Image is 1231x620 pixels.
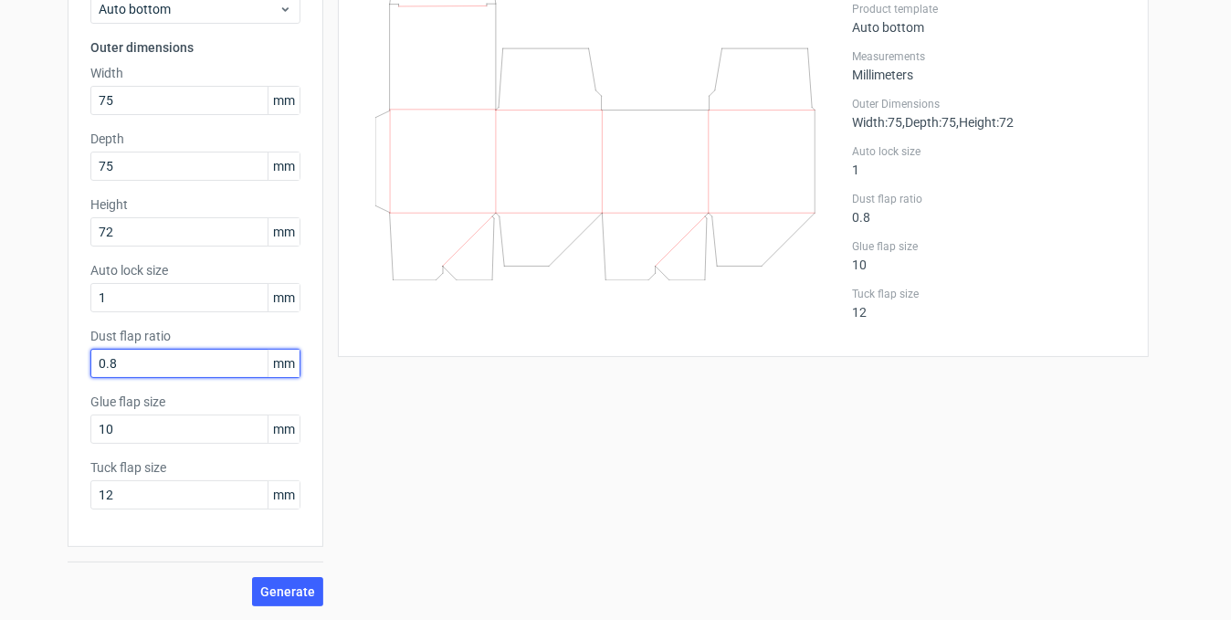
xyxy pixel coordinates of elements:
[852,49,1126,64] label: Measurements
[852,115,902,130] span: Width : 75
[252,577,323,606] button: Generate
[260,585,315,598] span: Generate
[90,261,300,279] label: Auto lock size
[90,130,300,148] label: Depth
[852,287,1126,320] div: 12
[852,97,1126,111] label: Outer Dimensions
[90,64,300,82] label: Width
[852,239,1126,254] label: Glue flap size
[956,115,1014,130] span: , Height : 72
[268,284,300,311] span: mm
[268,87,300,114] span: mm
[268,481,300,509] span: mm
[852,49,1126,82] div: Millimeters
[902,115,956,130] span: , Depth : 75
[852,144,1126,159] label: Auto lock size
[268,350,300,377] span: mm
[852,192,1126,225] div: 0.8
[90,327,300,345] label: Dust flap ratio
[90,393,300,411] label: Glue flap size
[90,458,300,477] label: Tuck flap size
[852,239,1126,272] div: 10
[268,218,300,246] span: mm
[852,2,1126,35] div: Auto bottom
[852,192,1126,206] label: Dust flap ratio
[852,287,1126,301] label: Tuck flap size
[852,144,1126,177] div: 1
[268,152,300,180] span: mm
[268,415,300,443] span: mm
[90,195,300,214] label: Height
[90,38,300,57] h3: Outer dimensions
[852,2,1126,16] label: Product template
